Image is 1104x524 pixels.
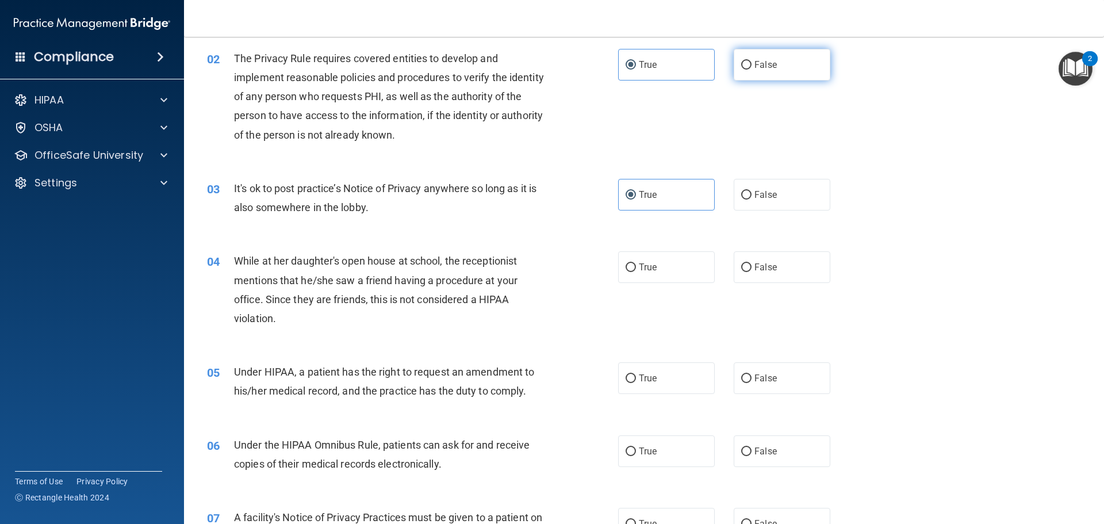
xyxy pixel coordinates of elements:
[207,439,220,453] span: 06
[234,52,544,141] span: The Privacy Rule requires covered entities to develop and implement reasonable policies and proce...
[741,61,752,70] input: False
[741,263,752,272] input: False
[34,93,64,107] p: HIPAA
[234,439,530,470] span: Under the HIPAA Omnibus Rule, patients can ask for and receive copies of their medical records el...
[14,12,170,35] img: PMB logo
[14,93,167,107] a: HIPAA
[14,148,167,162] a: OfficeSafe University
[754,446,777,457] span: False
[741,447,752,456] input: False
[234,182,536,213] span: It's ok to post practice’s Notice of Privacy anywhere so long as it is also somewhere in the lobby.
[207,255,220,269] span: 04
[34,176,77,190] p: Settings
[207,182,220,196] span: 03
[626,191,636,200] input: True
[626,374,636,383] input: True
[34,148,143,162] p: OfficeSafe University
[34,121,63,135] p: OSHA
[207,366,220,380] span: 05
[626,61,636,70] input: True
[15,476,63,487] a: Terms of Use
[14,121,167,135] a: OSHA
[14,176,167,190] a: Settings
[626,447,636,456] input: True
[639,59,657,70] span: True
[626,263,636,272] input: True
[234,366,534,397] span: Under HIPAA, a patient has the right to request an amendment to his/her medical record, and the p...
[754,373,777,384] span: False
[639,189,657,200] span: True
[639,262,657,273] span: True
[234,255,517,324] span: While at her daughter's open house at school, the receptionist mentions that he/she saw a friend ...
[639,446,657,457] span: True
[639,373,657,384] span: True
[754,262,777,273] span: False
[207,52,220,66] span: 02
[1059,52,1092,86] button: Open Resource Center, 2 new notifications
[34,49,114,65] h4: Compliance
[754,189,777,200] span: False
[76,476,128,487] a: Privacy Policy
[741,191,752,200] input: False
[1088,59,1092,74] div: 2
[754,59,777,70] span: False
[15,492,109,503] span: Ⓒ Rectangle Health 2024
[741,374,752,383] input: False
